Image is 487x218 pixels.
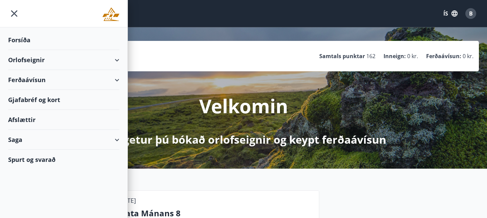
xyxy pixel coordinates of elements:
[426,52,461,60] p: Ferðaávísun :
[8,7,20,20] button: menu
[8,70,119,90] div: Ferðaávísun
[8,130,119,150] div: Saga
[199,93,288,119] p: Velkomin
[101,132,386,147] p: Hér getur þú bókað orlofseignir og keypt ferðaávísun
[366,52,375,60] span: 162
[102,7,119,21] img: union_logo
[8,90,119,110] div: Gjafabréf og kort
[8,150,119,169] div: Spurt og svarað
[469,10,473,17] span: B
[319,52,365,60] p: Samtals punktar
[8,110,119,130] div: Afslættir
[8,50,119,70] div: Orlofseignir
[463,52,473,60] span: 0 kr.
[384,52,406,60] p: Inneign :
[463,5,479,22] button: B
[8,30,119,50] div: Forsíða
[407,52,418,60] span: 0 kr.
[440,7,461,20] button: ÍS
